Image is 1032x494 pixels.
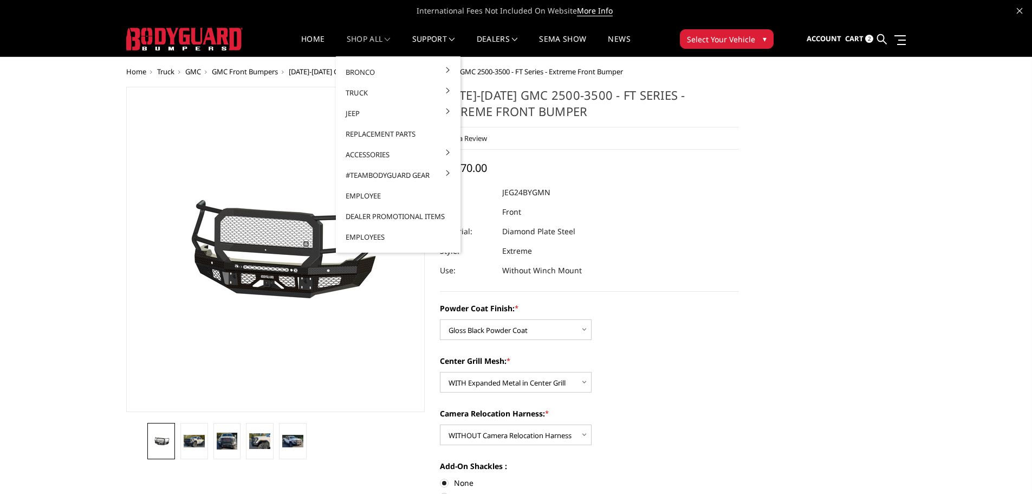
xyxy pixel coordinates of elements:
dt: Use: [440,261,494,280]
a: GMC [185,67,201,76]
a: More Info [577,5,613,16]
a: Truck [157,67,174,76]
a: Home [301,35,324,56]
dt: Material: [440,222,494,241]
img: 2024-2025 GMC 2500-3500 - FT Series - Extreme Front Bumper [282,435,303,447]
a: Cart 2 [845,24,873,54]
a: Bronco [340,62,456,82]
span: Account [807,34,841,43]
a: Employee [340,185,456,206]
img: BODYGUARD BUMPERS [126,28,243,50]
dd: Diamond Plate Steel [502,222,575,241]
a: Accessories [340,144,456,165]
dd: Front [502,202,521,222]
img: 2024-2025 GMC 2500-3500 - FT Series - Extreme Front Bumper [217,433,238,449]
a: [DATE]-[DATE] GMC Sierra 2500/3500 [289,67,404,76]
a: Home [126,67,146,76]
a: Dealers [477,35,518,56]
a: shop all [347,35,391,56]
a: Replacement Parts [340,124,456,144]
a: SEMA Show [539,35,586,56]
img: 2024-2025 GMC 2500-3500 - FT Series - Extreme Front Bumper [184,435,205,447]
a: Account [807,24,841,54]
a: #TeamBodyguard Gear [340,165,456,185]
dd: Without Winch Mount [502,261,582,280]
a: 2024-2025 GMC 2500-3500 - FT Series - Extreme Front Bumper [126,87,425,412]
label: Camera Relocation Harness: [440,408,739,419]
span: [DATE]-[DATE] GMC 2500-3500 - FT Series - Extreme Front Bumper [415,67,623,76]
a: Support [412,35,455,56]
dd: Extreme [502,241,532,261]
label: Center Grill Mesh: [440,355,739,367]
span: 2 [865,35,873,43]
span: ▾ [763,33,767,44]
dd: JEG24BYGMN [502,183,550,202]
dt: Style: [440,241,494,261]
a: Truck [340,82,456,103]
label: Add-On Shackles : [440,460,739,472]
a: Jeep [340,103,456,124]
a: GMC Front Bumpers [212,67,278,76]
a: Dealer Promotional Items [340,206,456,227]
dt: SKU: [440,183,494,202]
img: 2024-2025 GMC 2500-3500 - FT Series - Extreme Front Bumper [151,436,172,446]
label: None [440,477,739,489]
a: Write a Review [440,133,487,143]
a: Employees [340,227,456,247]
span: Cart [845,34,864,43]
span: $1,870.00 [440,161,487,175]
dt: Type: [440,202,494,222]
button: Select Your Vehicle [680,29,774,49]
label: Powder Coat Finish: [440,303,739,314]
h1: [DATE]-[DATE] GMC 2500-3500 - FT Series - Extreme Front Bumper [440,87,739,127]
img: 2024-2025 GMC 2500-3500 - FT Series - Extreme Front Bumper [249,433,270,448]
span: Select Your Vehicle [687,34,755,45]
iframe: Chat Widget [978,442,1032,494]
a: News [608,35,630,56]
